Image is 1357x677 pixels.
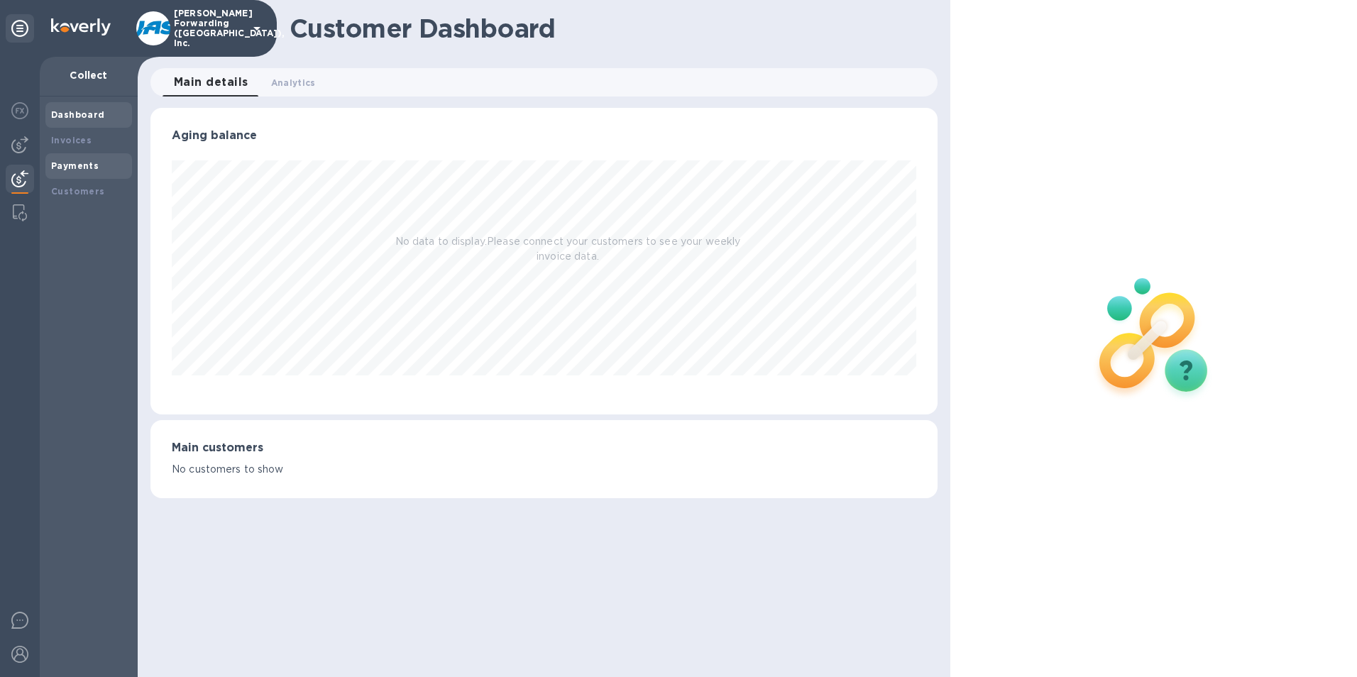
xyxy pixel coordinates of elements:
[51,135,92,145] b: Invoices
[290,13,928,43] h1: Customer Dashboard
[51,109,105,120] b: Dashboard
[51,18,111,35] img: Logo
[6,14,34,43] div: Unpin categories
[172,462,916,477] p: No customers to show
[51,68,126,82] p: Collect
[51,186,105,197] b: Customers
[174,9,245,48] p: [PERSON_NAME] Forwarding ([GEOGRAPHIC_DATA]), Inc.
[11,102,28,119] img: Foreign exchange
[51,160,99,171] b: Payments
[172,441,916,455] h3: Main customers
[271,75,316,90] span: Analytics
[174,72,248,92] span: Main details
[172,129,916,143] h3: Aging balance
